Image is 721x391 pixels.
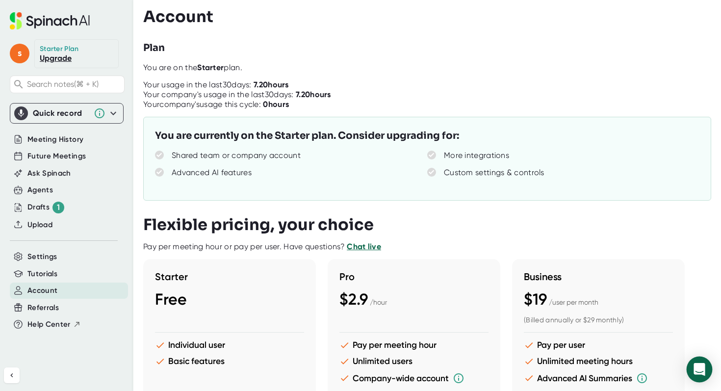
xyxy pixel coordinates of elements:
[40,45,79,53] div: Starter Plan
[155,271,304,283] h3: Starter
[524,290,547,309] span: $19
[143,215,374,234] h3: Flexible pricing, your choice
[143,80,289,90] div: Your usage in the last 30 days:
[27,319,71,330] span: Help Center
[4,367,20,383] button: Collapse sidebar
[40,53,72,63] a: Upgrade
[27,268,57,280] button: Tutorials
[347,242,381,251] a: Chat live
[339,271,489,283] h3: Pro
[687,357,713,383] div: Open Intercom Messenger
[339,356,489,366] li: Unlimited users
[27,168,71,179] button: Ask Spinach
[254,80,289,89] b: 7.20 hours
[172,151,301,160] div: Shared team or company account
[27,302,59,313] button: Referrals
[339,290,368,309] span: $2.9
[296,90,331,99] b: 7.20 hours
[263,100,289,109] b: 0 hours
[524,356,673,366] li: Unlimited meeting hours
[370,298,387,306] span: / hour
[444,151,509,160] div: More integrations
[27,134,83,145] button: Meeting History
[524,372,673,384] li: Advanced AI Summaries
[10,44,29,63] span: s
[549,298,598,306] span: / user per month
[143,242,381,252] div: Pay per meeting hour or pay per user. Have questions?
[155,356,304,366] li: Basic features
[155,129,459,143] h3: You are currently on the Starter plan. Consider upgrading for:
[27,184,53,196] button: Agents
[155,340,304,350] li: Individual user
[524,340,673,350] li: Pay per user
[14,104,119,123] div: Quick record
[27,202,64,213] div: Drafts
[27,79,122,89] span: Search notes (⌘ + K)
[143,63,242,72] span: You are on the plan.
[27,219,52,231] button: Upload
[172,168,252,178] div: Advanced AI features
[524,271,673,283] h3: Business
[27,151,86,162] button: Future Meetings
[52,202,64,213] div: 1
[143,41,165,55] h3: Plan
[27,251,57,262] button: Settings
[27,319,81,330] button: Help Center
[339,340,489,350] li: Pay per meeting hour
[339,372,489,384] li: Company-wide account
[444,168,544,178] div: Custom settings & controls
[197,63,224,72] b: Starter
[524,316,673,325] div: (Billed annually or $29 monthly)
[143,7,213,26] h3: Account
[143,90,331,100] div: Your company's usage in the last 30 days:
[143,100,289,109] div: Your company's usage this cycle:
[27,285,57,296] button: Account
[33,108,89,118] div: Quick record
[27,202,64,213] button: Drafts 1
[155,290,187,309] span: Free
